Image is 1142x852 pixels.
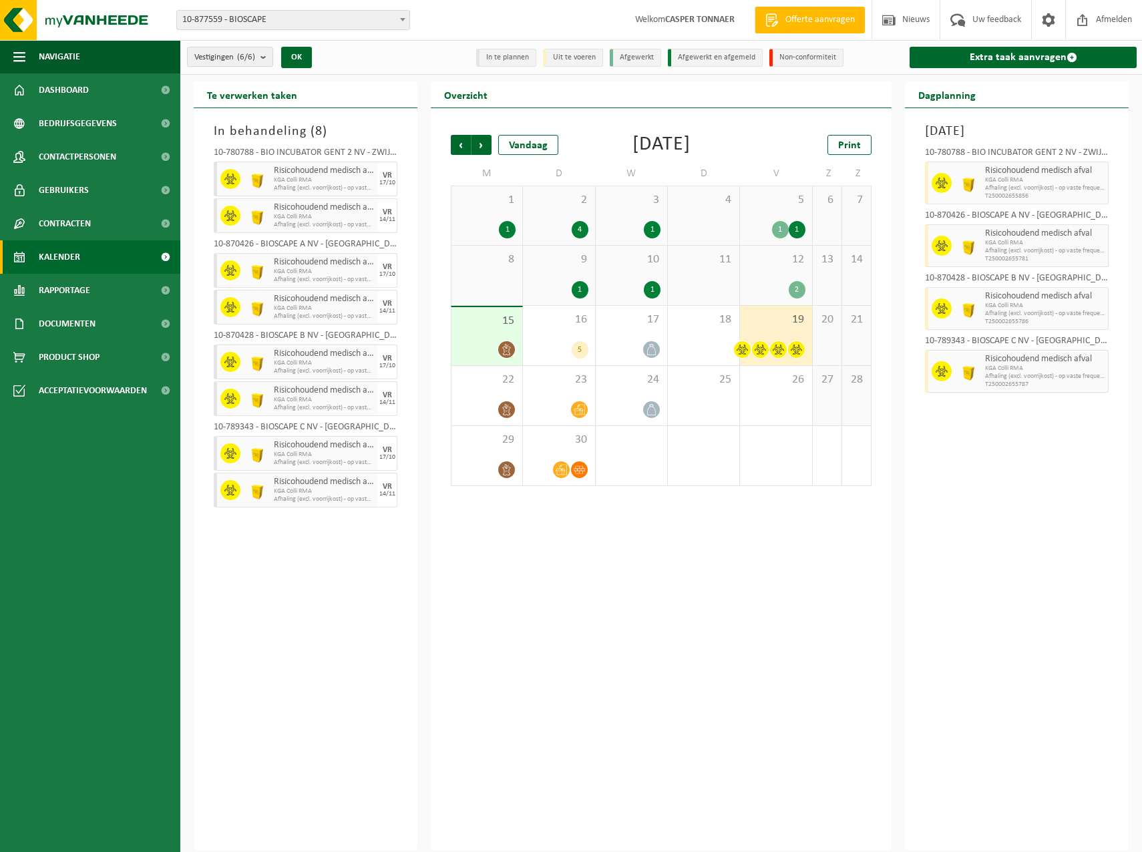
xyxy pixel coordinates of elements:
[985,291,1105,302] span: Risicohoudend medisch afval
[281,47,312,68] button: OK
[471,135,492,155] span: Volgende
[187,47,273,67] button: Vestigingen(6/6)
[958,173,978,193] img: LP-SB-00050-HPE-22
[747,193,805,208] span: 5
[247,206,267,226] img: LP-SB-00050-HPE-22
[39,240,80,274] span: Kalender
[476,49,536,67] li: In te plannen
[383,355,392,363] div: VR
[849,252,864,267] span: 14
[274,451,374,459] span: KGA Colli RMA
[39,107,117,140] span: Bedrijfsgegevens
[958,236,978,256] img: LP-SB-00050-HPE-22
[842,162,872,186] td: Z
[819,373,835,387] span: 27
[274,213,374,221] span: KGA Colli RMA
[675,252,733,267] span: 11
[925,211,1109,224] div: 10-870426 - BIOSCAPE A NV - [GEOGRAPHIC_DATA]
[274,202,374,213] span: Risicohoudend medisch afval
[819,312,835,327] span: 20
[819,252,835,267] span: 13
[237,53,255,61] count: (6/6)
[451,162,523,186] td: M
[572,341,588,359] div: 5
[523,162,595,186] td: D
[39,374,147,407] span: Acceptatievoorwaarden
[985,239,1105,247] span: KGA Colli RMA
[379,180,395,186] div: 17/10
[644,281,660,298] div: 1
[379,271,395,278] div: 17/10
[451,135,471,155] span: Vorige
[985,373,1105,381] span: Afhaling (excl. voorrijkost) - op vaste frequentie
[782,13,858,27] span: Offerte aanvragen
[274,349,374,359] span: Risicohoudend medisch afval
[383,483,392,491] div: VR
[596,162,668,186] td: W
[530,433,588,447] span: 30
[383,172,392,180] div: VR
[675,193,733,208] span: 4
[274,268,374,276] span: KGA Colli RMA
[747,252,805,267] span: 12
[379,216,395,223] div: 14/11
[383,391,392,399] div: VR
[747,373,805,387] span: 26
[530,193,588,208] span: 2
[274,257,374,268] span: Risicohoudend medisch afval
[838,140,861,151] span: Print
[274,312,374,321] span: Afhaling (excl. voorrijkost) - op vaste frequentie
[958,361,978,381] img: LP-SB-00050-HPE-22
[747,312,805,327] span: 19
[925,274,1109,287] div: 10-870428 - BIOSCAPE B NV - [GEOGRAPHIC_DATA]
[849,193,864,208] span: 7
[498,135,558,155] div: Vandaag
[214,122,397,142] h3: In behandeling ( )
[247,169,267,189] img: LP-SB-00050-HPE-22
[789,221,805,238] div: 1
[383,300,392,308] div: VR
[602,193,660,208] span: 3
[458,433,516,447] span: 29
[632,135,691,155] div: [DATE]
[274,459,374,467] span: Afhaling (excl. voorrijkost) - op vaste frequentie
[675,312,733,327] span: 18
[602,373,660,387] span: 24
[530,252,588,267] span: 9
[755,7,865,33] a: Offerte aanvragen
[530,373,588,387] span: 23
[610,49,661,67] li: Afgewerkt
[431,81,501,108] h2: Overzicht
[274,221,374,229] span: Afhaling (excl. voorrijkost) - op vaste frequentie
[274,487,374,495] span: KGA Colli RMA
[543,49,603,67] li: Uit te voeren
[39,274,90,307] span: Rapportage
[458,252,516,267] span: 8
[39,174,89,207] span: Gebruikers
[985,176,1105,184] span: KGA Colli RMA
[274,176,374,184] span: KGA Colli RMA
[985,192,1105,200] span: T250002655856
[274,385,374,396] span: Risicohoudend medisch afval
[39,207,91,240] span: Contracten
[985,255,1105,263] span: T250002655781
[274,440,374,451] span: Risicohoudend medisch afval
[177,11,409,29] span: 10-877559 - BIOSCAPE
[247,480,267,500] img: LP-SB-00050-HPE-22
[985,228,1105,239] span: Risicohoudend medisch afval
[214,148,397,162] div: 10-780788 - BIO INCUBATOR GENT 2 NV - ZWIJNAARDE
[925,122,1109,142] h3: [DATE]
[274,184,374,192] span: Afhaling (excl. voorrijkost) - op vaste frequentie
[274,166,374,176] span: Risicohoudend medisch afval
[819,193,835,208] span: 6
[905,81,989,108] h2: Dagplanning
[247,443,267,463] img: LP-SB-00050-HPE-22
[958,298,978,318] img: LP-SB-00050-HPE-22
[247,389,267,409] img: LP-SB-00050-HPE-22
[274,359,374,367] span: KGA Colli RMA
[827,135,872,155] a: Print
[274,367,374,375] span: Afhaling (excl. voorrijkost) - op vaste frequentie
[668,49,763,67] li: Afgewerkt en afgemeld
[789,281,805,298] div: 2
[274,276,374,284] span: Afhaling (excl. voorrijkost) - op vaste frequentie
